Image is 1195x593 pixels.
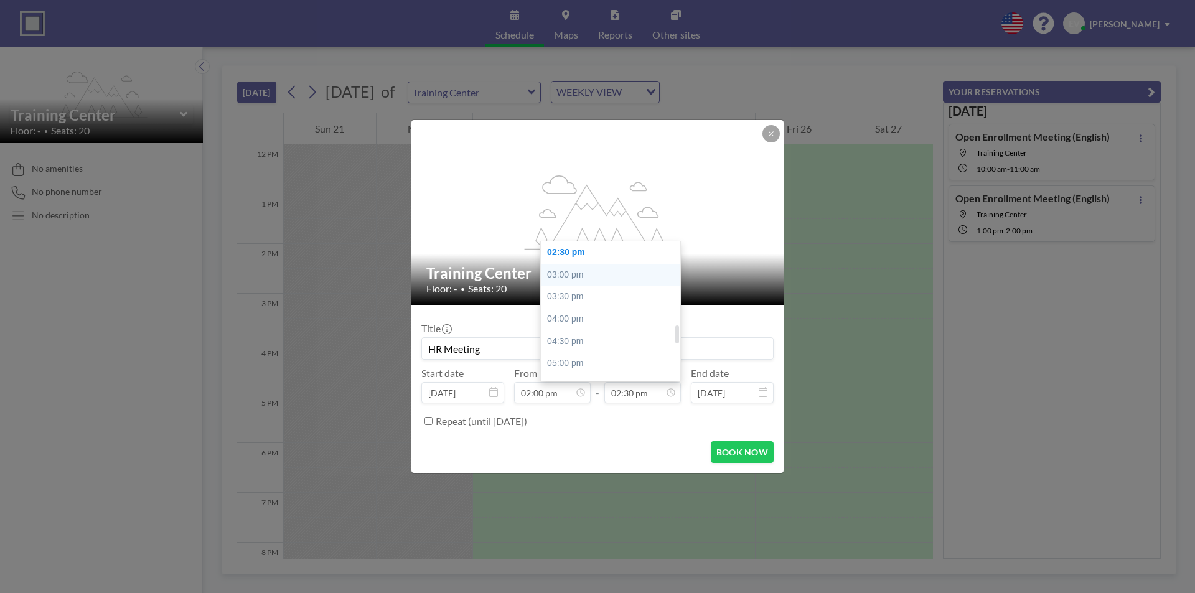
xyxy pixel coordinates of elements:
[436,415,527,427] label: Repeat (until [DATE])
[514,367,537,380] label: From
[468,282,507,295] span: Seats: 20
[541,264,687,286] div: 03:00 pm
[541,241,687,264] div: 02:30 pm
[421,367,464,380] label: Start date
[596,371,599,399] span: -
[541,308,687,330] div: 04:00 pm
[541,375,687,397] div: 05:30 pm
[691,367,729,380] label: End date
[426,264,770,282] h2: Training Center
[426,282,457,295] span: Floor: -
[461,284,465,294] span: •
[541,286,687,308] div: 03:30 pm
[711,441,774,463] button: BOOK NOW
[541,330,687,353] div: 04:30 pm
[421,322,451,335] label: Title
[422,338,773,359] input: Erica's reservation
[541,352,687,375] div: 05:00 pm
